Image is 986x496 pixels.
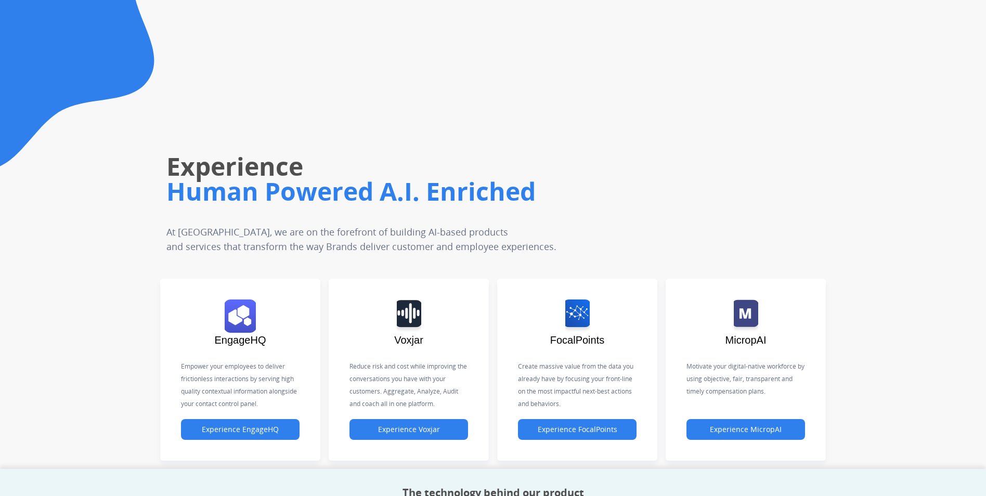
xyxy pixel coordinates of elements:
span: MicropAI [725,334,767,346]
p: At [GEOGRAPHIC_DATA], we are on the forefront of building AI-based products and services that tra... [166,225,630,254]
button: Experience Voxjar [349,419,468,440]
button: Experience EngageHQ [181,419,300,440]
p: Create massive value from the data you already have by focusing your front-line on the most impac... [518,360,637,410]
img: logo [397,299,421,333]
p: Empower your employees to deliver frictionless interactions by serving high quality contextual in... [181,360,300,410]
a: Experience MicropAI [686,425,805,434]
button: Experience MicropAI [686,419,805,440]
h1: Experience [166,150,696,183]
a: Experience EngageHQ [181,425,300,434]
p: Motivate your digital-native workforce by using objective, fair, transparent and timely compensat... [686,360,805,398]
span: Voxjar [394,334,423,346]
img: logo [734,299,758,333]
span: FocalPoints [550,334,605,346]
h1: Human Powered A.I. Enriched [166,175,696,208]
a: Experience Voxjar [349,425,468,434]
button: Experience FocalPoints [518,419,637,440]
img: logo [225,299,256,333]
p: Reduce risk and cost while improving the conversations you have with your customers. Aggregate, A... [349,360,468,410]
img: logo [565,299,590,333]
a: Experience FocalPoints [518,425,637,434]
span: EngageHQ [215,334,266,346]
